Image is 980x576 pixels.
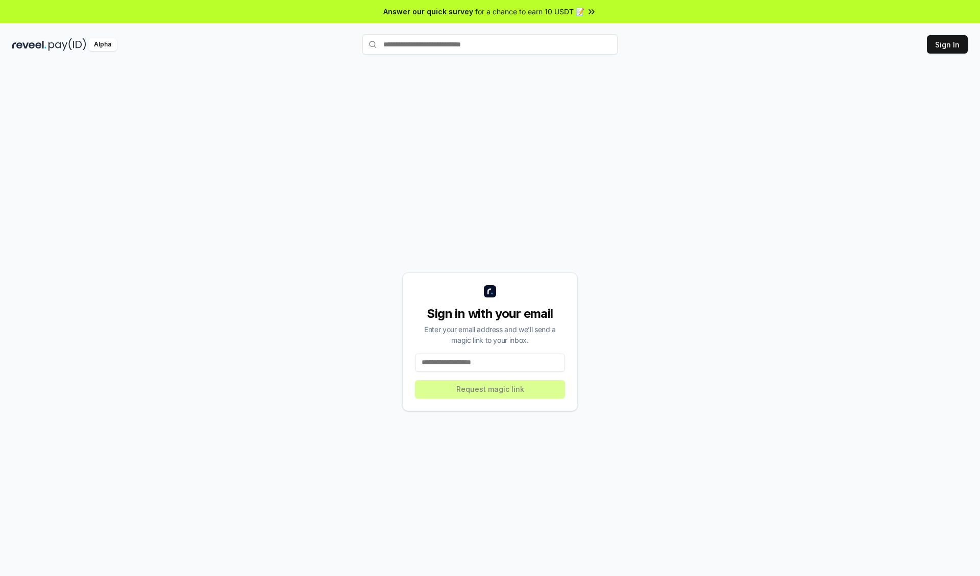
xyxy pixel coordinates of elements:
div: Alpha [88,38,117,51]
span: Answer our quick survey [383,6,473,17]
div: Sign in with your email [415,306,565,322]
span: for a chance to earn 10 USDT 📝 [475,6,584,17]
img: pay_id [48,38,86,51]
img: logo_small [484,285,496,297]
button: Sign In [927,35,968,54]
img: reveel_dark [12,38,46,51]
div: Enter your email address and we’ll send a magic link to your inbox. [415,324,565,345]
